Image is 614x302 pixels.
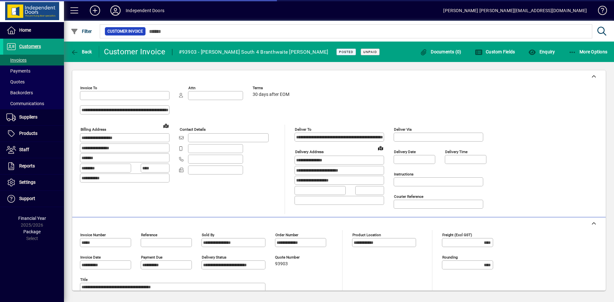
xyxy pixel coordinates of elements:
[6,68,30,74] span: Payments
[420,49,461,54] span: Documents (0)
[19,147,29,152] span: Staff
[418,46,463,58] button: Documents (0)
[253,92,289,97] span: 30 days after EOM
[394,127,412,132] mat-label: Deliver via
[105,5,126,16] button: Profile
[3,76,64,87] a: Quotes
[80,233,106,237] mat-label: Invoice number
[80,255,101,259] mat-label: Invoice date
[475,49,515,54] span: Custom Fields
[107,28,143,35] span: Customer Invoice
[6,58,27,63] span: Invoices
[473,46,517,58] button: Custom Fields
[275,233,298,237] mat-label: Order number
[179,47,328,57] div: #93903 - [PERSON_NAME] South 4 Branthwaite [PERSON_NAME]
[69,46,94,58] button: Back
[3,191,64,207] a: Support
[19,196,35,201] span: Support
[3,109,64,125] a: Suppliers
[6,101,44,106] span: Communications
[19,44,41,49] span: Customers
[80,86,97,90] mat-label: Invoice To
[3,174,64,190] a: Settings
[69,26,94,37] button: Filter
[275,255,313,259] span: Quote number
[363,50,377,54] span: Unpaid
[3,158,64,174] a: Reports
[569,49,608,54] span: More Options
[3,22,64,38] a: Home
[567,46,609,58] button: More Options
[19,131,37,136] span: Products
[295,127,311,132] mat-label: Deliver To
[64,46,99,58] app-page-header-button: Back
[85,5,105,16] button: Add
[394,194,423,199] mat-label: Courier Reference
[528,49,555,54] span: Enquiry
[188,86,195,90] mat-label: Attn
[3,87,64,98] a: Backorders
[3,66,64,76] a: Payments
[6,79,25,84] span: Quotes
[527,46,556,58] button: Enquiry
[443,5,587,16] div: [PERSON_NAME] [PERSON_NAME][EMAIL_ADDRESS][DOMAIN_NAME]
[3,98,64,109] a: Communications
[3,55,64,66] a: Invoices
[18,216,46,221] span: Financial Year
[19,27,31,33] span: Home
[6,90,33,95] span: Backorders
[19,114,37,120] span: Suppliers
[253,86,291,90] span: Terms
[161,120,171,131] a: View on map
[352,233,381,237] mat-label: Product location
[202,233,214,237] mat-label: Sold by
[23,229,41,234] span: Package
[442,255,458,259] mat-label: Rounding
[19,163,35,168] span: Reports
[19,180,35,185] span: Settings
[375,143,386,153] a: View on map
[3,126,64,142] a: Products
[394,150,416,154] mat-label: Delivery date
[339,50,353,54] span: Posted
[394,172,413,176] mat-label: Instructions
[141,255,162,259] mat-label: Payment due
[593,1,606,22] a: Knowledge Base
[442,233,472,237] mat-label: Freight (excl GST)
[104,47,166,57] div: Customer Invoice
[275,261,288,267] span: 93903
[71,29,92,34] span: Filter
[445,150,468,154] mat-label: Delivery time
[3,142,64,158] a: Staff
[126,5,164,16] div: Independent Doors
[202,255,226,259] mat-label: Delivery status
[80,277,88,282] mat-label: Title
[71,49,92,54] span: Back
[141,233,157,237] mat-label: Reference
